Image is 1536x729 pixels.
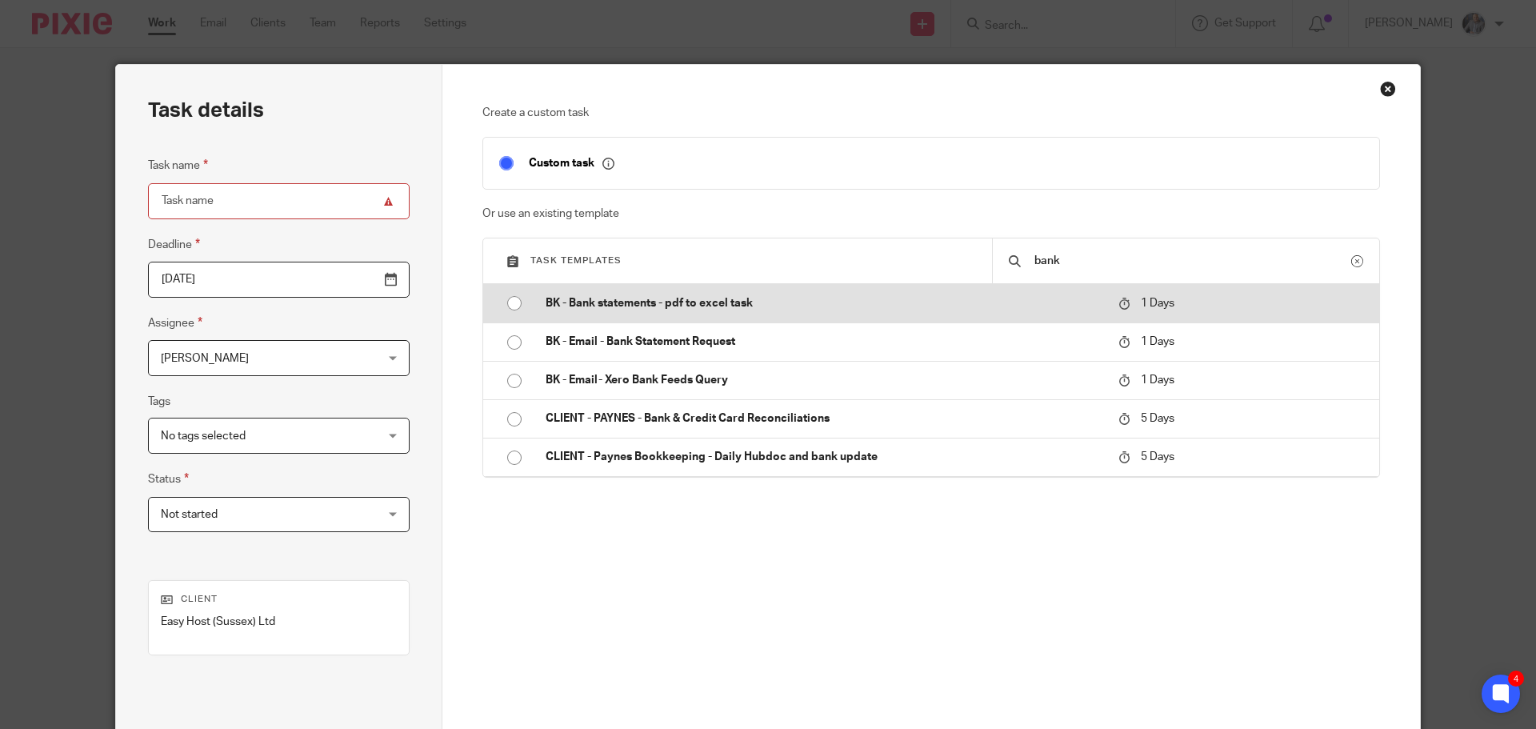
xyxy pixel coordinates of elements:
p: CLIENT - Paynes Bookkeeping - Daily Hubdoc and bank update [546,449,1102,465]
div: 4 [1508,671,1524,687]
input: Pick a date [148,262,410,298]
input: Task name [148,183,410,219]
input: Search... [1033,252,1351,270]
p: BK - Email - Bank Statement Request [546,334,1102,350]
p: Client [161,593,397,606]
h2: Task details [148,97,264,124]
p: Or use an existing template [482,206,1381,222]
span: Not started [161,509,218,520]
span: [PERSON_NAME] [161,353,249,364]
p: CLIENT - PAYNES - Bank & Credit Card Reconciliations [546,411,1102,427]
label: Assignee [148,314,202,332]
span: 1 Days [1141,336,1174,347]
span: 1 Days [1141,375,1174,386]
label: Tags [148,394,170,410]
p: BK - Email- Xero Bank Feeds Query [546,372,1102,388]
p: Create a custom task [482,105,1381,121]
span: 1 Days [1141,298,1174,309]
label: Task name [148,156,208,174]
span: 5 Days [1141,413,1174,424]
p: BK - Bank statements - pdf to excel task [546,295,1102,311]
label: Status [148,470,189,488]
span: 5 Days [1141,451,1174,463]
p: Custom task [529,156,614,170]
p: Easy Host (Sussex) Ltd [161,614,397,630]
div: Close this dialog window [1380,81,1396,97]
label: Deadline [148,235,200,254]
span: Task templates [530,256,622,265]
span: No tags selected [161,431,246,442]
